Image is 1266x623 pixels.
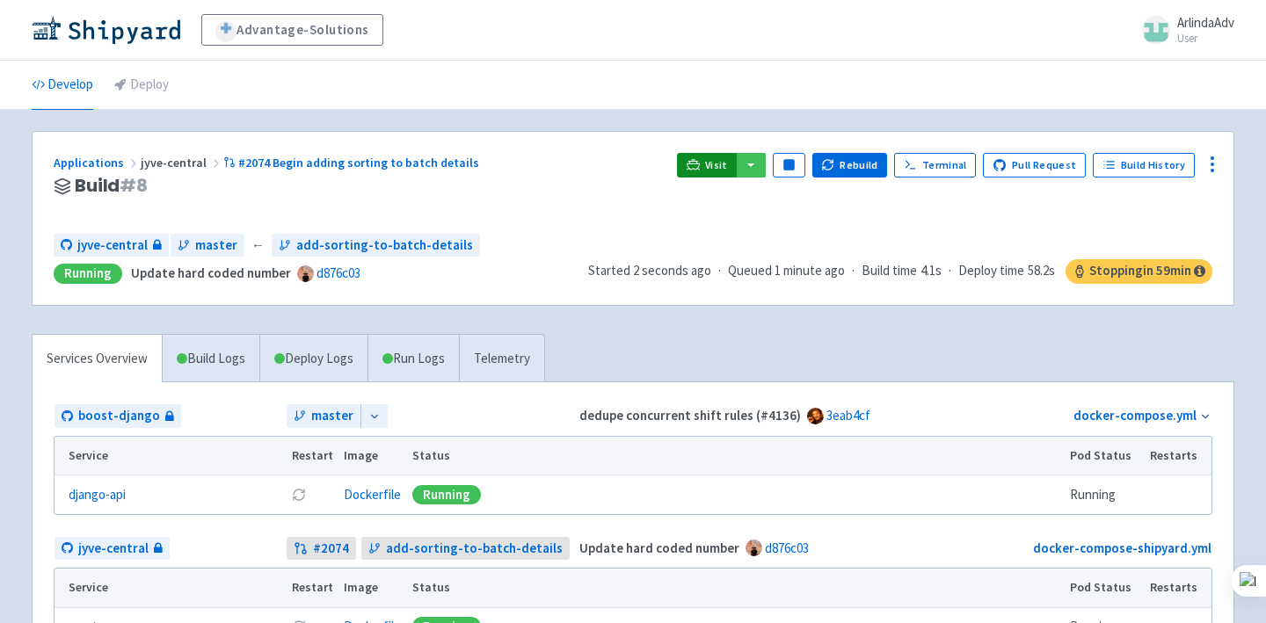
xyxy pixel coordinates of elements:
span: jyve-central [78,539,149,559]
a: Telemetry [459,335,544,383]
div: Running [412,485,481,504]
a: Build History [1093,153,1195,177]
th: Service [55,437,286,475]
a: docker-compose-shipyard.yml [1033,540,1211,556]
a: Dockerfile [344,486,401,503]
span: ← [251,235,265,256]
a: add-sorting-to-batch-details [361,537,570,561]
a: #2074 Begin adding sorting to batch details [223,155,482,170]
span: add-sorting-to-batch-details [296,235,473,256]
a: jyve-central [54,234,169,257]
strong: Update hard coded number [579,540,739,556]
span: # 8 [120,173,148,198]
div: Running [54,264,122,284]
span: master [195,235,237,256]
span: Queued [728,262,845,279]
a: Deploy Logs [259,335,367,383]
a: Deploy [114,61,169,110]
time: 2 seconds ago [633,262,711,279]
span: Build [75,176,148,196]
a: d876c03 [316,264,360,281]
th: Image [338,437,407,475]
span: boost-django [78,406,160,426]
span: ArlindaAdv [1177,14,1234,31]
a: django-api [69,485,126,505]
span: Started [588,262,711,279]
td: Running [1065,475,1145,514]
a: Build Logs [163,335,259,383]
a: jyve-central [55,537,170,561]
span: Deploy time [958,261,1024,281]
span: Visit [705,158,728,172]
th: Pod Status [1065,437,1145,475]
th: Restarts [1145,437,1211,475]
a: add-sorting-to-batch-details [272,234,480,257]
th: Image [338,569,407,607]
a: Services Overview [33,335,162,383]
div: · · · [588,259,1212,284]
a: master [171,234,244,257]
span: 4.1s [920,261,942,281]
span: jyve-central [77,235,148,256]
button: Restart pod [292,488,306,502]
img: Shipyard logo [32,16,180,44]
a: #2074 [287,537,356,561]
a: Pull Request [983,153,1086,177]
a: Develop [32,61,93,110]
a: boost-django [55,404,181,428]
a: 3eab4cf [826,407,870,424]
span: add-sorting-to-batch-details [386,539,563,559]
th: Restart [286,437,338,475]
th: Restart [286,569,338,607]
a: Advantage-Solutions [201,14,383,46]
th: Status [407,569,1065,607]
th: Status [407,437,1065,475]
span: master [311,406,353,426]
strong: # 2074 [313,539,349,559]
a: master [287,404,360,428]
th: Service [55,569,286,607]
span: 58.2s [1028,261,1055,281]
span: Build time [862,261,917,281]
th: Restarts [1145,569,1211,607]
th: Pod Status [1065,569,1145,607]
strong: dedupe concurrent shift rules (#4136) [579,407,801,424]
time: 1 minute ago [775,262,845,279]
button: Pause [773,153,804,177]
span: Stopping in 59 min [1066,259,1212,284]
a: Terminal [894,153,976,177]
a: Visit [677,153,737,177]
a: Applications [54,155,141,170]
a: ArlindaAdv User [1131,16,1234,44]
button: Rebuild [812,153,888,177]
a: d876c03 [765,540,809,556]
small: User [1177,33,1234,44]
a: docker-compose.yml [1073,407,1197,424]
span: jyve-central [141,155,223,170]
a: Run Logs [367,335,459,383]
strong: Update hard coded number [131,264,291,281]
